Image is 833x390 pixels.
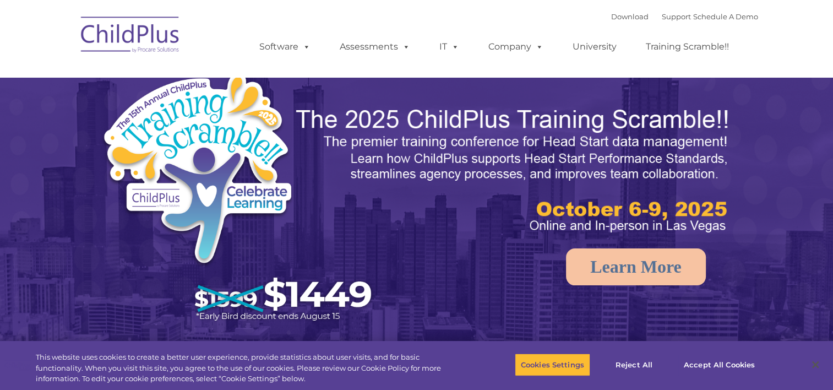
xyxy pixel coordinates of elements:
[153,118,200,126] span: Phone number
[477,36,554,58] a: Company
[515,353,590,376] button: Cookies Settings
[36,352,458,384] div: This website uses cookies to create a better user experience, provide statistics about user visit...
[662,12,691,21] a: Support
[803,353,827,377] button: Close
[611,12,649,21] a: Download
[428,36,470,58] a: IT
[153,73,187,81] span: Last name
[611,12,758,21] font: |
[329,36,421,58] a: Assessments
[75,9,186,64] img: ChildPlus by Procare Solutions
[635,36,740,58] a: Training Scramble!!
[566,248,706,285] a: Learn More
[600,353,668,376] button: Reject All
[678,353,761,376] button: Accept All Cookies
[248,36,322,58] a: Software
[693,12,758,21] a: Schedule A Demo
[562,36,628,58] a: University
